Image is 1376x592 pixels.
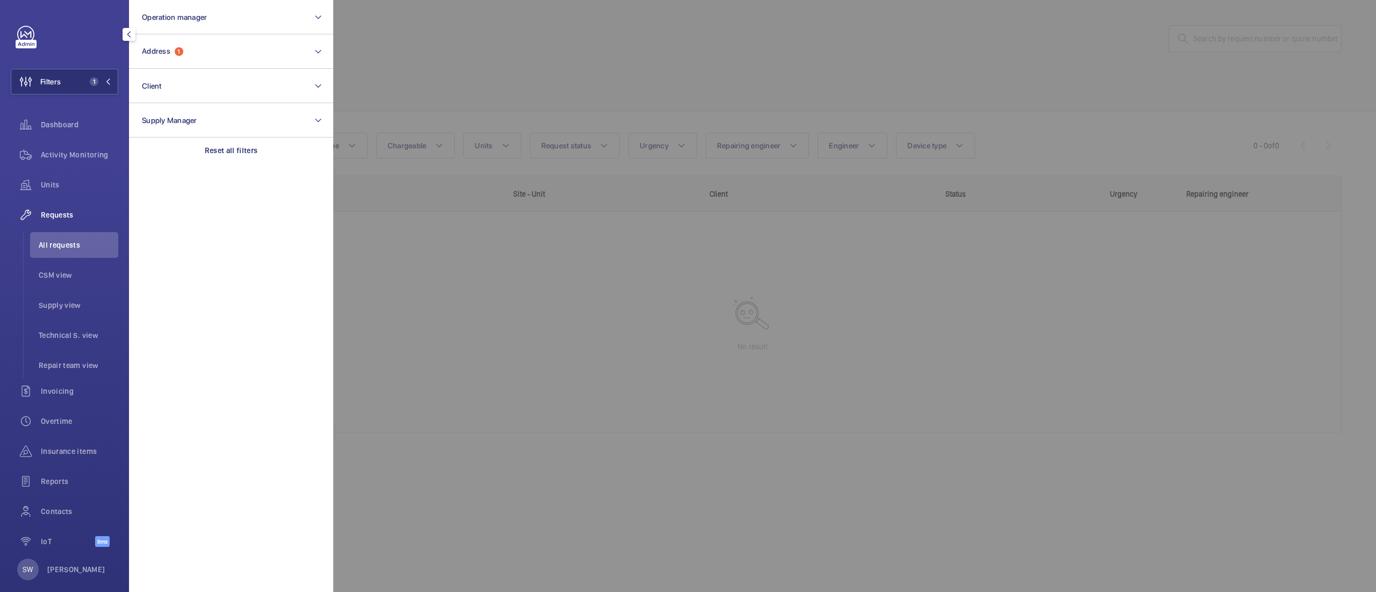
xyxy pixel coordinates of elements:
[40,76,61,87] span: Filters
[11,69,118,95] button: Filters1
[39,330,118,341] span: Technical S. view
[41,476,118,487] span: Reports
[39,360,118,371] span: Repair team view
[41,536,95,547] span: IoT
[39,240,118,250] span: All requests
[41,416,118,427] span: Overtime
[95,536,110,547] span: Beta
[41,506,118,517] span: Contacts
[39,270,118,280] span: CSM view
[41,179,118,190] span: Units
[23,564,33,575] p: SW
[90,77,98,86] span: 1
[41,210,118,220] span: Requests
[41,386,118,396] span: Invoicing
[47,564,105,575] p: [PERSON_NAME]
[41,446,118,457] span: Insurance items
[41,149,118,160] span: Activity Monitoring
[39,300,118,311] span: Supply view
[41,119,118,130] span: Dashboard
